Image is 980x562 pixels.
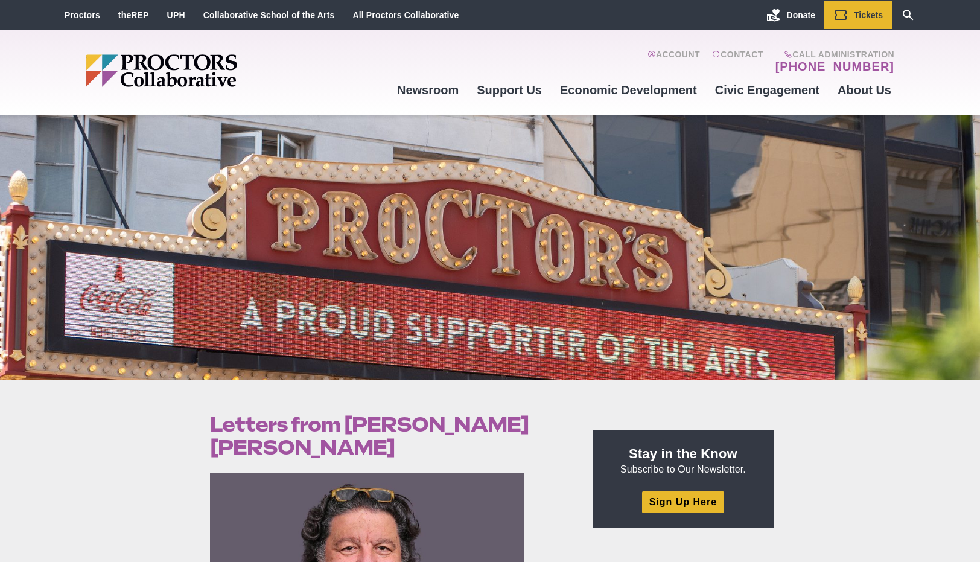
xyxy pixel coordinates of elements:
a: Account [647,49,700,74]
a: Search [892,1,924,29]
a: Newsroom [388,74,468,106]
span: Tickets [854,10,883,20]
a: Economic Development [551,74,706,106]
a: Tickets [824,1,892,29]
a: Civic Engagement [706,74,829,106]
a: [PHONE_NUMBER] [775,59,894,74]
a: All Proctors Collaborative [352,10,459,20]
a: Donate [757,1,824,29]
h1: Letters from [PERSON_NAME] [PERSON_NAME] [210,413,565,459]
span: Call Administration [772,49,894,59]
a: Proctors [65,10,100,20]
a: Sign Up Here [642,491,724,513]
a: theREP [118,10,149,20]
strong: Stay in the Know [629,446,737,461]
a: Collaborative School of the Arts [203,10,335,20]
a: UPH [167,10,185,20]
span: Donate [787,10,815,20]
a: Support Us [468,74,551,106]
a: About Us [829,74,900,106]
img: Proctors logo [86,54,330,87]
a: Contact [712,49,763,74]
p: Subscribe to Our Newsletter. [607,445,759,476]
